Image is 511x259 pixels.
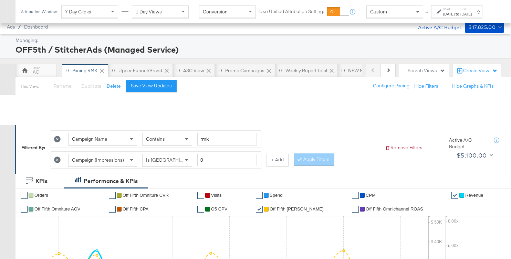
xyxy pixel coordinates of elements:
[449,137,487,150] div: Active A/C Budget
[131,83,172,89] div: Save View Updates
[465,193,483,198] span: Revenue
[15,24,24,30] span: /
[123,206,148,212] span: off fifth CPA
[197,192,204,199] a: ✔
[7,24,15,30] span: Ads
[35,177,48,185] div: KPIs
[443,7,455,11] label: Start:
[460,11,472,17] div: [DATE]
[203,9,228,15] span: Conversion
[146,136,165,142] span: Contains
[270,193,283,198] span: Spend
[21,9,58,14] div: Attribution Window:
[385,144,423,151] button: Remove Filters
[454,150,494,161] button: $5,100.00
[84,177,138,185] div: Performance & KPIs
[146,157,199,163] span: Is [GEOGRAPHIC_DATA]
[352,192,359,199] a: ✔
[81,83,102,89] span: Duplicate
[72,67,97,74] div: Pacing RMK
[443,11,455,17] div: [DATE]
[270,206,324,212] span: Off Fifth [PERSON_NAME]
[256,206,263,213] a: ✔
[352,206,359,213] a: ✔
[65,9,91,15] span: 7 Day Clicks
[368,80,414,92] button: Configure Pacing
[197,133,257,145] input: Enter a search term
[72,136,107,142] span: Campaign Name
[118,67,162,74] div: Upper Funnel/Brand
[411,22,461,32] div: Active A/C Budget
[468,23,496,32] div: $17,825.00
[15,44,502,55] div: OFF5th / StitcherAds (Managed Service)
[24,24,48,30] a: Dashboard
[54,83,72,89] span: Rename
[33,69,39,75] div: AC
[34,206,80,212] span: Off Fifth Omniture AOV
[414,83,438,89] button: Hide Filters
[21,206,28,213] a: ✔
[457,150,487,161] div: $5,100.00
[225,67,264,74] div: Promo Campaigns
[463,67,498,74] div: Create View
[72,157,124,163] span: Campaign (Impressions)
[348,67,395,74] div: NEW Midday Check In
[21,144,45,151] div: Filtered By:
[451,192,458,199] a: ✔
[34,193,48,198] span: Orders
[452,83,494,89] button: Hide Graphs & KPIs
[176,68,180,72] div: Drag to reorder tab
[211,206,228,212] span: O5 CPV
[285,67,327,74] div: Weekly Report Total
[455,11,460,17] strong: to
[183,67,204,74] div: ASC View
[136,9,162,15] span: 1 Day Views
[259,8,324,15] label: Use Unified Attribution Setting:
[366,193,376,198] span: CPM
[279,68,282,72] div: Drag to reorder tab
[126,80,177,92] button: Save View Updates
[341,68,345,72] div: Drag to reorder tab
[465,22,504,33] button: $17,825.00
[21,84,39,89] div: This View:
[218,68,222,72] div: Drag to reorder tab
[21,192,28,199] a: ✔
[424,12,430,14] span: ↑
[109,206,116,213] a: ✔
[460,7,472,11] label: End:
[366,206,423,212] span: Off Fifth Omnichannel ROAS
[112,68,115,72] div: Drag to reorder tab
[197,154,257,166] input: Enter a number
[370,9,387,15] span: Custom
[267,154,289,166] button: + Add
[15,37,502,44] div: Managing:
[123,193,169,198] span: Off Fifth Omniture CVR
[256,192,263,199] a: ✔
[408,67,445,74] div: Search Views
[65,68,69,72] div: Drag to reorder tab
[197,206,204,213] a: ✔
[109,192,116,199] a: ✔
[211,193,222,198] span: Visits
[107,83,121,89] button: Delete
